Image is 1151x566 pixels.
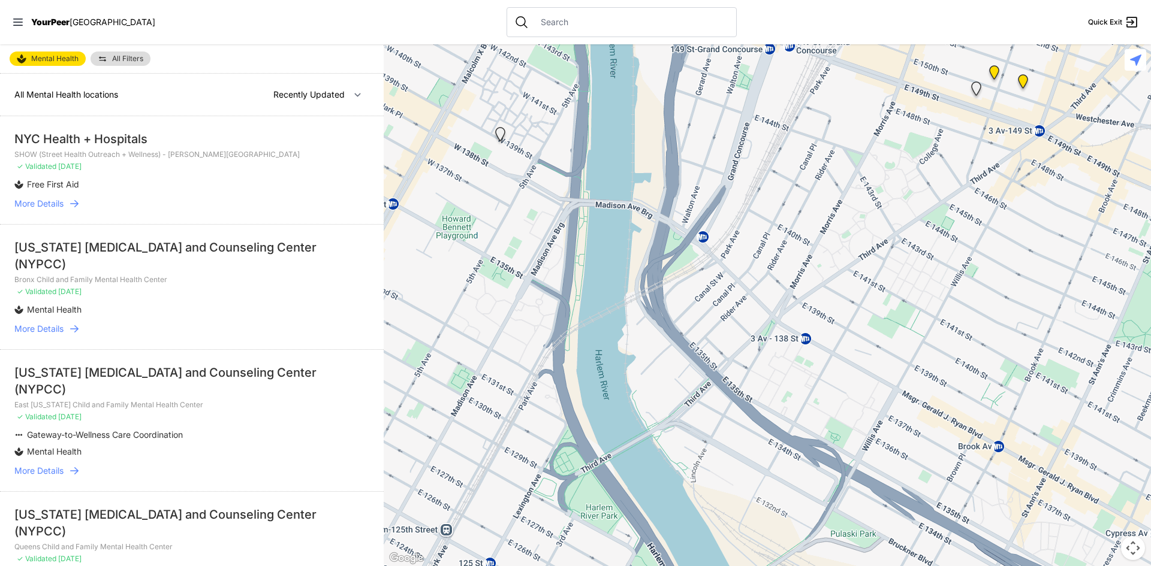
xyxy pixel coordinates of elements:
a: All Filters [91,52,150,66]
span: [DATE] [58,554,82,563]
p: Queens Child and Family Mental Health Center [14,542,369,552]
span: [DATE] [58,412,82,421]
span: ✓ Validated [17,162,56,171]
p: East [US_STATE] Child and Family Mental Health Center [14,400,369,410]
div: [US_STATE] [MEDICAL_DATA] and Counseling Center (NYPCC) [14,239,369,273]
span: Mental Health [27,446,82,456]
span: ✓ Validated [17,287,56,296]
a: More Details [14,198,369,210]
img: Google [387,550,426,566]
span: More Details [14,323,64,335]
a: More Details [14,323,369,335]
input: Search [534,16,729,28]
span: Mental Health [31,54,79,63]
span: ✓ Validated [17,412,56,421]
a: YourPeer[GEOGRAPHIC_DATA] [31,19,155,26]
div: Upper West Side, Closed [493,127,508,146]
p: Bronx Child and Family Mental Health Center [14,275,369,284]
span: More Details [14,465,64,477]
a: Quick Exit [1088,15,1139,29]
span: Quick Exit [1088,17,1122,27]
button: Map camera controls [1121,536,1145,560]
span: More Details [14,198,64,210]
div: The Bronx [1016,74,1031,93]
p: SHOW (Street Health Outreach + Wellness) - [PERSON_NAME][GEOGRAPHIC_DATA] [14,150,369,159]
span: YourPeer [31,17,70,27]
span: [DATE] [58,162,82,171]
div: NYC Health + Hospitals [14,131,369,147]
div: Bronx Child and Family Mental Health Center [987,65,1002,84]
div: [US_STATE] [MEDICAL_DATA] and Counseling Center (NYPCC) [14,364,369,398]
span: All Filters [112,55,143,62]
div: [US_STATE] [MEDICAL_DATA] and Counseling Center (NYPCC) [14,506,369,540]
a: More Details [14,465,369,477]
span: ✓ Validated [17,554,56,563]
span: Gateway-to-Wellness Care Coordination [27,429,183,440]
div: Sunrise DYCD Youth Drop-in Center - Closed [969,81,984,101]
a: Open this area in Google Maps (opens a new window) [387,550,426,566]
span: All Mental Health locations [14,89,118,99]
span: Free First Aid [27,179,79,189]
a: Mental Health [10,52,86,66]
span: [DATE] [58,287,82,296]
span: Mental Health [27,304,82,314]
span: [GEOGRAPHIC_DATA] [70,17,155,27]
